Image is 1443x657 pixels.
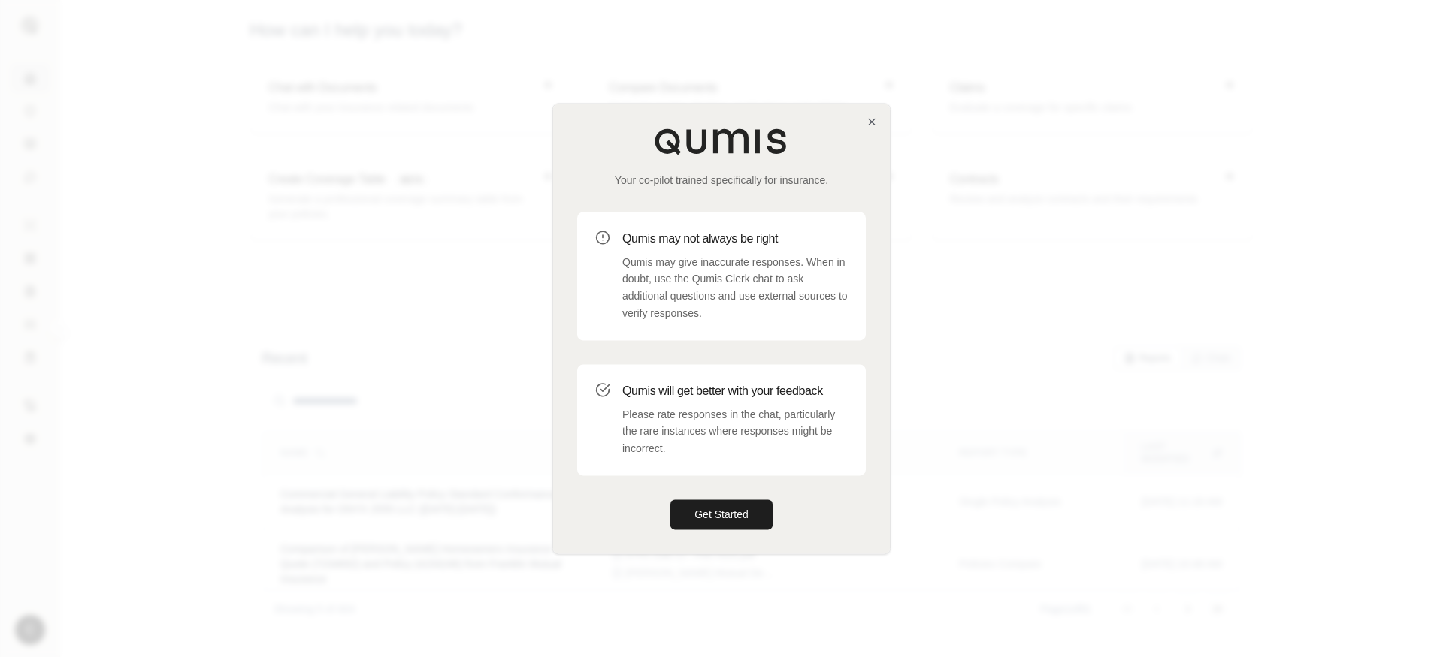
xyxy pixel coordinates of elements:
p: Your co-pilot trained specifically for insurance. [577,173,866,188]
p: Qumis may give inaccurate responses. When in doubt, use the Qumis Clerk chat to ask additional qu... [622,254,848,322]
button: Get Started [670,499,773,529]
h3: Qumis will get better with your feedback [622,382,848,400]
img: Qumis Logo [654,128,789,155]
p: Please rate responses in the chat, particularly the rare instances where responses might be incor... [622,406,848,457]
h3: Qumis may not always be right [622,230,848,248]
